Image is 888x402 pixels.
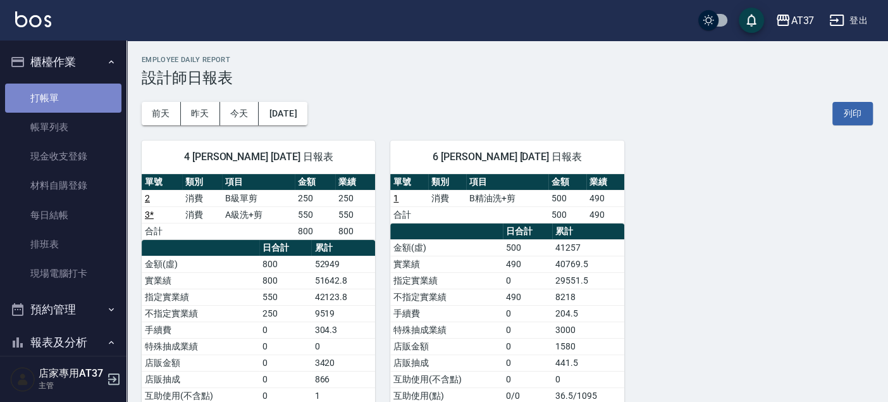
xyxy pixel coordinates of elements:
a: 1 [393,193,398,203]
td: 500 [548,206,586,223]
td: 0 [503,272,552,289]
td: 金額(虛) [142,256,259,272]
td: 41257 [552,239,624,256]
td: 合計 [142,223,182,239]
td: 3000 [552,322,624,338]
td: 0 [503,322,552,338]
td: 0 [311,338,375,355]
td: A級洗+剪 [222,206,295,223]
button: AT37 [770,8,819,34]
td: 消費 [428,190,466,206]
table: a dense table [390,174,624,223]
td: 0 [503,305,552,322]
th: 日合計 [503,223,552,240]
td: 金額(虛) [390,239,502,256]
td: 304.3 [311,322,375,338]
table: a dense table [142,174,375,240]
th: 業績 [586,174,624,191]
td: 490 [586,190,624,206]
td: 866 [311,371,375,387]
td: 800 [295,223,335,239]
th: 日合計 [259,240,311,256]
td: 9519 [311,305,375,322]
a: 帳單列表 [5,113,121,142]
td: 500 [503,239,552,256]
th: 單號 [142,174,182,191]
td: 不指定實業績 [390,289,502,305]
td: B精油洗+剪 [466,190,548,206]
td: 店販金額 [390,338,502,355]
a: 每日結帳 [5,201,121,230]
td: 204.5 [552,305,624,322]
td: 指定實業績 [142,289,259,305]
th: 金額 [295,174,335,191]
a: 排班表 [5,230,121,259]
td: 500 [548,190,586,206]
h2: Employee Daily Report [142,56,873,64]
a: 打帳單 [5,84,121,113]
h3: 設計師日報表 [142,69,873,87]
td: B級單剪 [222,190,295,206]
td: 800 [259,272,311,289]
td: 3420 [311,355,375,371]
td: 1580 [552,338,624,355]
td: 手續費 [390,305,502,322]
a: 現金收支登錄 [5,142,121,171]
button: 報表及分析 [5,326,121,359]
span: 6 [PERSON_NAME] [DATE] 日報表 [405,151,608,163]
td: 52949 [311,256,375,272]
td: 店販抽成 [390,355,502,371]
button: 今天 [220,102,259,125]
td: 0 [503,371,552,387]
td: 441.5 [552,355,624,371]
td: 490 [503,289,552,305]
td: 250 [259,305,311,322]
td: 不指定實業績 [142,305,259,322]
th: 項目 [222,174,295,191]
a: 現場電腦打卡 [5,259,121,288]
td: 0 [259,338,311,355]
button: 列印 [832,102,873,125]
td: 800 [335,223,376,239]
th: 金額 [548,174,586,191]
div: AT37 [791,13,814,28]
td: 合計 [390,206,428,223]
td: 手續費 [142,322,259,338]
th: 累計 [552,223,624,240]
td: 實業績 [142,272,259,289]
td: 0 [259,355,311,371]
img: Person [10,367,35,392]
a: 材料自購登錄 [5,171,121,200]
td: 800 [259,256,311,272]
button: [DATE] [259,102,307,125]
button: 昨天 [181,102,220,125]
th: 業績 [335,174,376,191]
button: 前天 [142,102,181,125]
td: 消費 [182,206,223,223]
td: 51642.8 [311,272,375,289]
td: 實業績 [390,256,502,272]
td: 0 [552,371,624,387]
button: save [739,8,764,33]
a: 2 [145,193,150,203]
td: 店販金額 [142,355,259,371]
td: 250 [335,190,376,206]
td: 0 [503,338,552,355]
td: 250 [295,190,335,206]
button: 櫃檯作業 [5,46,121,79]
p: 主管 [39,380,103,391]
th: 累計 [311,240,375,256]
td: 0 [259,371,311,387]
th: 單號 [390,174,428,191]
th: 類別 [182,174,223,191]
td: 指定實業績 [390,272,502,289]
span: 4 [PERSON_NAME] [DATE] 日報表 [157,151,360,163]
th: 類別 [428,174,466,191]
td: 550 [295,206,335,223]
td: 490 [586,206,624,223]
td: 8218 [552,289,624,305]
td: 29551.5 [552,272,624,289]
td: 550 [335,206,376,223]
td: 特殊抽成業績 [142,338,259,355]
button: 預約管理 [5,293,121,326]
